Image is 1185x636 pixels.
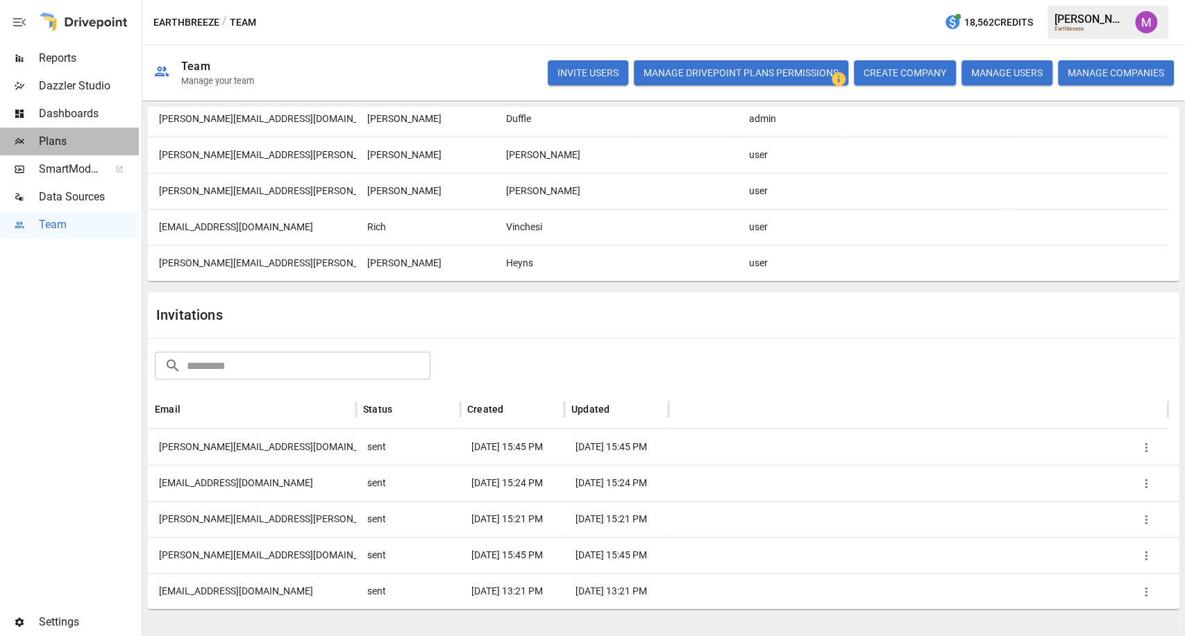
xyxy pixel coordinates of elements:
span: 18,562 Credits [964,14,1033,31]
img: Umer Muhammed [1135,11,1157,33]
div: 10/14/24 13:21 PM [564,573,669,609]
span: SmartModel [39,161,100,178]
div: Brittney [356,245,495,281]
div: 10/14/24 13:21 PM [460,573,564,609]
div: user [738,245,842,281]
div: sent [356,537,460,573]
span: Dashboards [39,105,139,122]
div: 8/22/24 15:21 PM [564,501,669,537]
button: Sort [182,399,201,419]
span: Plans [39,133,139,150]
div: Goldberg [495,173,634,209]
button: Earthbreeze [153,14,219,31]
div: Tom [356,137,495,173]
div: Ferguson [495,137,634,173]
div: brittney.heyns@earthbreeze.com [148,245,356,281]
button: MANAGE COMPANIES [1058,60,1174,85]
div: 9/9/25 15:24 PM [460,465,564,501]
div: Earthbreeze [1054,26,1127,32]
div: sent [356,429,460,465]
div: tom.ferguson@earthbreeze.com [148,137,356,173]
div: brian.winkelmann@earthbreeze.com [148,501,356,537]
div: sent [356,573,460,609]
div: payments@earthbreeze.com [148,573,356,609]
div: Updated [571,404,610,415]
div: 10/15/24 15:45 PM [564,537,669,573]
div: Andrew [356,101,495,137]
span: Team [39,216,139,233]
div: rvinchesi@olympicadv.com [148,209,356,245]
div: Rich [356,209,495,245]
div: Created [467,404,503,415]
div: 8/22/24 15:21 PM [460,501,564,537]
div: dan@deepoceanpartners.com [148,537,356,573]
div: 10/15/24 15:45 PM [460,429,564,465]
span: Data Sources [39,189,139,205]
button: CREATE COMPANY [854,60,956,85]
button: Sort [611,399,630,419]
div: bmullner@olympicadv.com [148,465,356,501]
div: alexey@deepoceanpartners.com [148,429,356,465]
div: user [738,173,842,209]
div: Julia [356,173,495,209]
div: Status [363,404,392,415]
div: [PERSON_NAME] [1054,12,1127,26]
div: Manage your team [181,76,254,86]
div: Heyns [495,245,634,281]
div: sent [356,465,460,501]
button: Umer Muhammed [1127,3,1166,42]
div: Team [181,60,210,73]
div: 9/9/25 15:24 PM [564,465,669,501]
div: Email [155,404,180,415]
div: andrew.duffle@earthbreeze.com [148,101,356,137]
div: Duffle [495,101,634,137]
button: Sort [394,399,413,419]
button: INVITE USERS [548,60,628,85]
span: Dazzler Studio [39,78,139,94]
span: Reports [39,50,139,67]
button: Manage Drivepoint Plans Permissions [634,60,848,85]
div: user [738,137,842,173]
div: Invitations [156,307,664,323]
button: 18,562Credits [939,10,1039,35]
div: Vinchesi [495,209,634,245]
button: MANAGE USERS [961,60,1052,85]
div: 10/15/24 15:45 PM [460,537,564,573]
div: user [738,209,842,245]
button: Sort [505,399,524,419]
div: julia.goldberg@earthbreeze.com [148,173,356,209]
div: admin [738,101,842,137]
span: Settings [39,614,139,630]
div: sent [356,501,460,537]
div: 10/15/24 15:45 PM [564,429,669,465]
div: / [222,14,227,31]
span: ™ [99,159,109,176]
